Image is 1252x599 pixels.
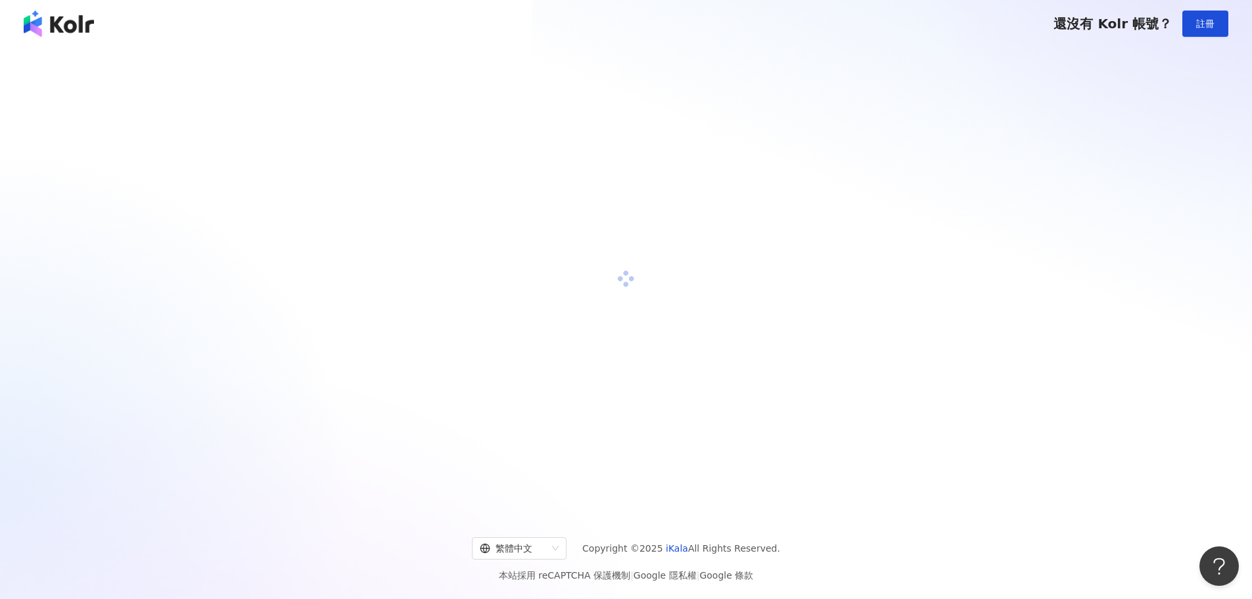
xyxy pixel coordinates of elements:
[1196,18,1215,29] span: 註冊
[630,570,634,581] span: |
[1054,16,1172,32] span: 還沒有 Kolr 帳號？
[582,540,780,556] span: Copyright © 2025 All Rights Reserved.
[24,11,94,37] img: logo
[697,570,700,581] span: |
[499,567,753,583] span: 本站採用 reCAPTCHA 保護機制
[1182,11,1228,37] button: 註冊
[1199,546,1239,586] iframe: Help Scout Beacon - Open
[666,543,688,554] a: iKala
[634,570,697,581] a: Google 隱私權
[480,538,547,559] div: 繁體中文
[699,570,753,581] a: Google 條款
